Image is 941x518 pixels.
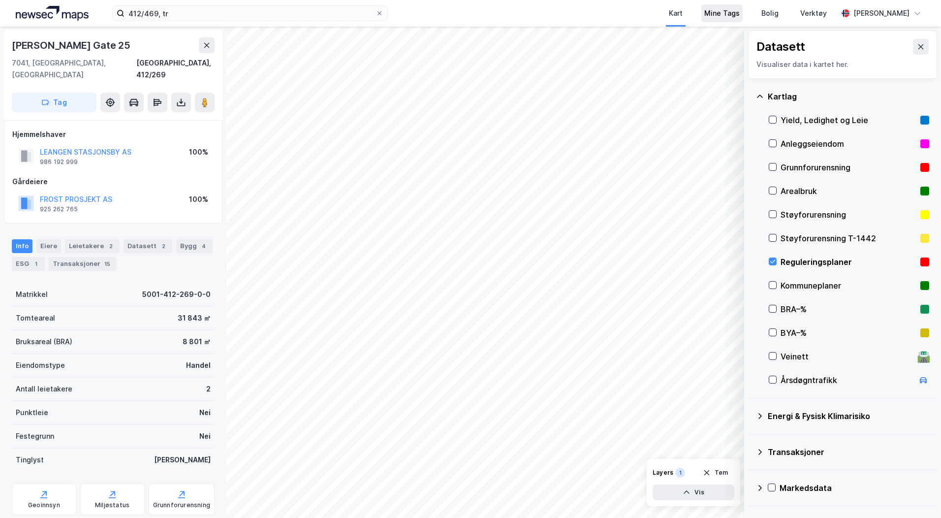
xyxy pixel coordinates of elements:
[653,485,734,500] button: Vis
[781,256,916,268] div: Reguleringsplaner
[199,430,211,442] div: Nei
[16,336,72,348] div: Bruksareal (BRA)
[781,280,916,291] div: Kommuneplaner
[199,241,209,251] div: 4
[183,336,211,348] div: 8 801 ㎡
[761,7,779,19] div: Bolig
[781,351,913,362] div: Veinett
[189,194,208,205] div: 100%
[669,7,683,19] div: Kart
[781,327,916,339] div: BYA–%
[12,239,32,253] div: Info
[781,162,916,173] div: Grunnforurensning
[781,138,916,150] div: Anleggseiendom
[781,185,916,197] div: Arealbruk
[154,454,211,466] div: [PERSON_NAME]
[12,257,45,271] div: ESG
[36,239,61,253] div: Eiere
[12,93,96,112] button: Tag
[153,501,210,509] div: Grunnforurensning
[16,407,48,419] div: Punktleie
[158,241,168,251] div: 2
[675,468,685,478] div: 1
[12,37,132,53] div: [PERSON_NAME] Gate 25
[853,7,910,19] div: [PERSON_NAME]
[16,383,72,395] div: Antall leietakere
[189,146,208,158] div: 100%
[781,374,913,386] div: Årsdøgntrafikk
[917,350,930,363] div: 🛣️
[756,59,929,70] div: Visualiser data i kartet her.
[768,446,929,458] div: Transaksjoner
[12,176,214,188] div: Gårdeiere
[16,430,54,442] div: Festegrunn
[12,57,136,81] div: 7041, [GEOGRAPHIC_DATA], [GEOGRAPHIC_DATA]
[176,239,213,253] div: Bygg
[696,465,734,481] button: Tøm
[781,232,916,244] div: Støyforurensning T-1442
[95,501,129,509] div: Miljøstatus
[125,6,376,21] input: Søk på adresse, matrikkel, gårdeiere, leietakere eller personer
[800,7,827,19] div: Verktøy
[40,158,78,166] div: 986 192 999
[16,312,55,324] div: Tomteareal
[186,359,211,371] div: Handel
[178,312,211,324] div: 31 843 ㎡
[892,471,941,518] div: Kontrollprogram for chat
[124,239,172,253] div: Datasett
[106,241,116,251] div: 2
[206,383,211,395] div: 2
[768,410,929,422] div: Energi & Fysisk Klimarisiko
[756,39,805,55] div: Datasett
[16,289,48,300] div: Matrikkel
[49,257,116,271] div: Transaksjoner
[653,469,673,477] div: Layers
[704,7,740,19] div: Mine Tags
[781,209,916,221] div: Støyforurensning
[28,501,60,509] div: Geoinnsyn
[31,259,41,269] div: 1
[781,303,916,315] div: BRA–%
[16,359,65,371] div: Eiendomstype
[102,259,112,269] div: 15
[892,471,941,518] iframe: Chat Widget
[136,57,215,81] div: [GEOGRAPHIC_DATA], 412/269
[65,239,120,253] div: Leietakere
[16,6,89,21] img: logo.a4113a55bc3d86da70a041830d287a7e.svg
[199,407,211,419] div: Nei
[12,129,214,140] div: Hjemmelshaver
[142,289,211,300] div: 5001-412-269-0-0
[780,482,929,494] div: Markedsdata
[781,114,916,126] div: Yield, Ledighet og Leie
[768,91,929,102] div: Kartlag
[16,454,44,466] div: Tinglyst
[40,205,78,213] div: 925 262 765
